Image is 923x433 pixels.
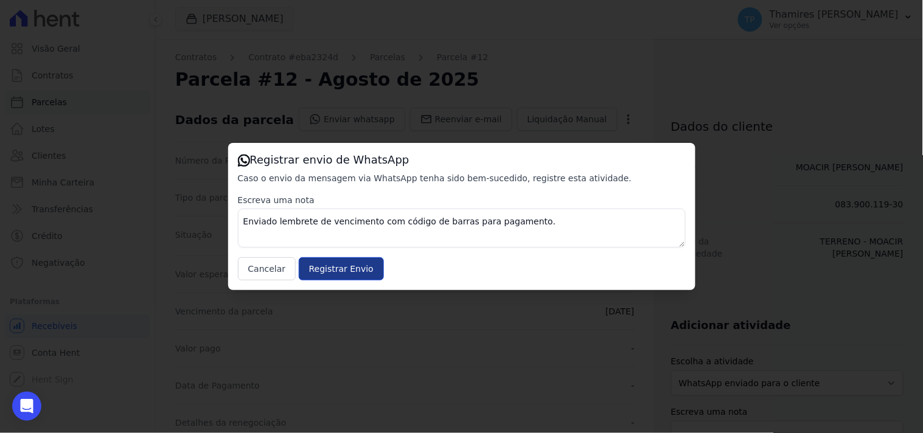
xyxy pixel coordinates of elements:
[238,209,686,248] textarea: Enviado lembrete de vencimento com código de barras para pagamento.
[238,153,686,167] h3: Registrar envio de WhatsApp
[299,257,384,280] input: Registrar Envio
[238,194,686,206] label: Escreva uma nota
[238,257,296,280] button: Cancelar
[12,392,41,421] div: Open Intercom Messenger
[238,172,686,184] p: Caso o envio da mensagem via WhatsApp tenha sido bem-sucedido, registre esta atividade.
